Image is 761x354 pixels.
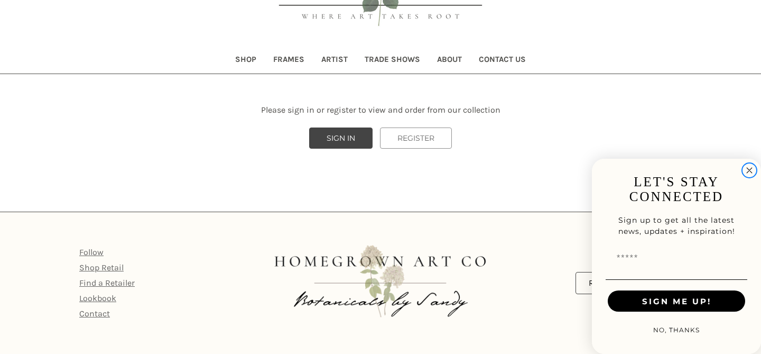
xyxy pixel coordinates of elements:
[618,215,735,236] span: Sign up to get all the latest news, updates + inspiration!
[608,248,745,269] input: Email
[743,164,756,177] button: Close dialog
[429,48,470,74] a: About
[576,272,692,294] a: Register for an Account
[629,175,723,204] span: LET'S STAY CONNECTED
[356,48,429,74] a: Trade Shows
[79,262,124,273] a: Shop Retail
[380,128,452,149] a: REGISTER
[648,320,705,341] button: NO, THANKS
[592,159,761,354] div: FLYOUT Form
[309,128,373,149] a: SIGN IN
[79,247,104,257] a: Follow
[79,278,135,288] a: Find a Retailer
[608,291,745,312] button: SIGN ME UP!
[79,293,116,303] a: Lookbook
[79,308,110,319] a: Contact
[313,48,356,74] a: Artist
[470,48,534,74] a: Contact Us
[261,105,500,115] span: Please sign in or register to view and order from our collection
[606,279,747,280] img: undelrine
[227,48,265,74] a: Shop
[265,48,313,74] a: Frames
